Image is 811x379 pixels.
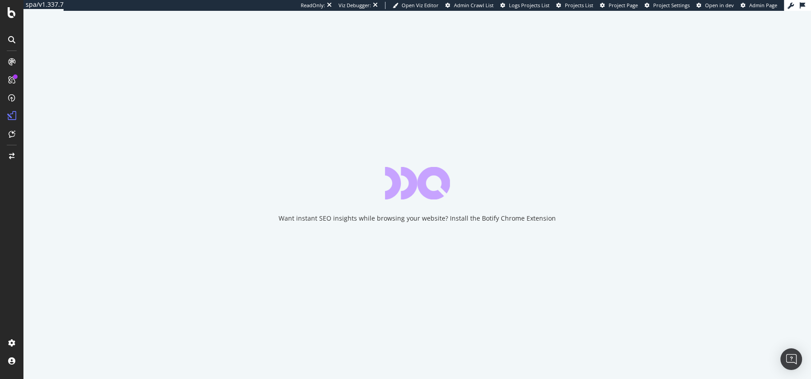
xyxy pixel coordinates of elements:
[500,2,550,9] a: Logs Projects List
[385,167,450,199] div: animation
[339,2,371,9] div: Viz Debugger:
[393,2,439,9] a: Open Viz Editor
[780,348,802,370] div: Open Intercom Messenger
[609,2,638,9] span: Project Page
[301,2,325,9] div: ReadOnly:
[705,2,734,9] span: Open in dev
[600,2,638,9] a: Project Page
[696,2,734,9] a: Open in dev
[556,2,593,9] a: Projects List
[509,2,550,9] span: Logs Projects List
[653,2,690,9] span: Project Settings
[454,2,494,9] span: Admin Crawl List
[279,214,556,223] div: Want instant SEO insights while browsing your website? Install the Botify Chrome Extension
[565,2,593,9] span: Projects List
[402,2,439,9] span: Open Viz Editor
[645,2,690,9] a: Project Settings
[741,2,777,9] a: Admin Page
[445,2,494,9] a: Admin Crawl List
[749,2,777,9] span: Admin Page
